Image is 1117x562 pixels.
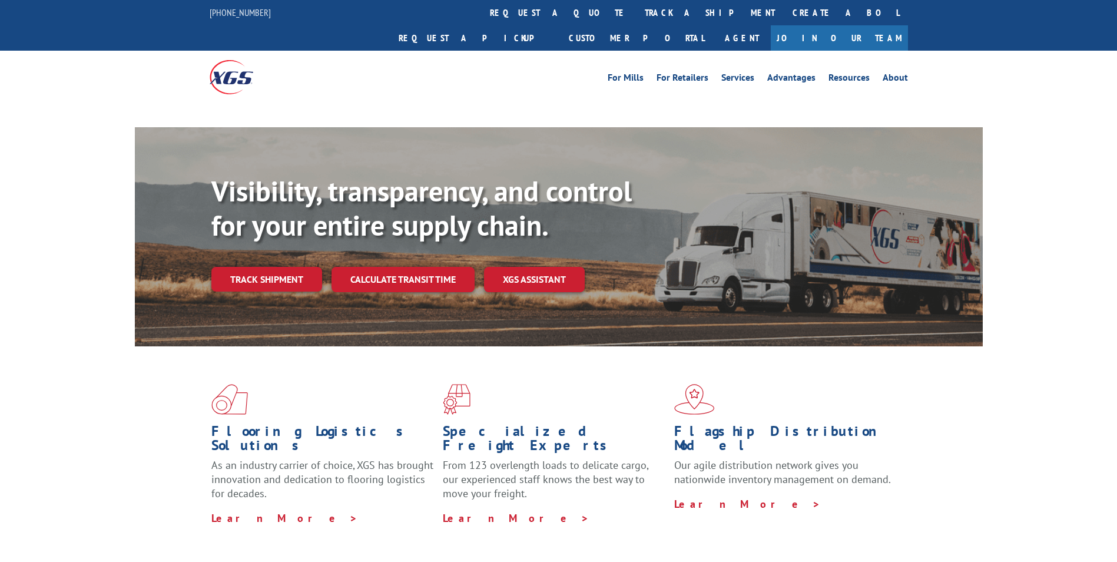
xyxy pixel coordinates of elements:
a: Learn More > [443,511,589,525]
a: Track shipment [211,267,322,292]
img: xgs-icon-focused-on-flooring-red [443,384,470,415]
a: [PHONE_NUMBER] [210,6,271,18]
b: Visibility, transparency, and control for your entire supply chain. [211,173,632,243]
a: Learn More > [211,511,358,525]
img: xgs-icon-flagship-distribution-model-red [674,384,715,415]
span: As an industry carrier of choice, XGS has brought innovation and dedication to flooring logistics... [211,458,433,500]
span: Our agile distribution network gives you nationwide inventory management on demand. [674,458,891,486]
a: For Mills [608,73,644,86]
a: Advantages [767,73,816,86]
a: Calculate transit time [332,267,475,292]
a: Request a pickup [390,25,560,51]
a: Join Our Team [771,25,908,51]
h1: Flooring Logistics Solutions [211,424,434,458]
a: Services [721,73,754,86]
a: For Retailers [657,73,708,86]
a: Resources [828,73,870,86]
a: Learn More > [674,497,821,511]
img: xgs-icon-total-supply-chain-intelligence-red [211,384,248,415]
h1: Flagship Distribution Model [674,424,897,458]
a: About [883,73,908,86]
a: Customer Portal [560,25,713,51]
a: XGS ASSISTANT [484,267,585,292]
p: From 123 overlength loads to delicate cargo, our experienced staff knows the best way to move you... [443,458,665,511]
h1: Specialized Freight Experts [443,424,665,458]
a: Agent [713,25,771,51]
